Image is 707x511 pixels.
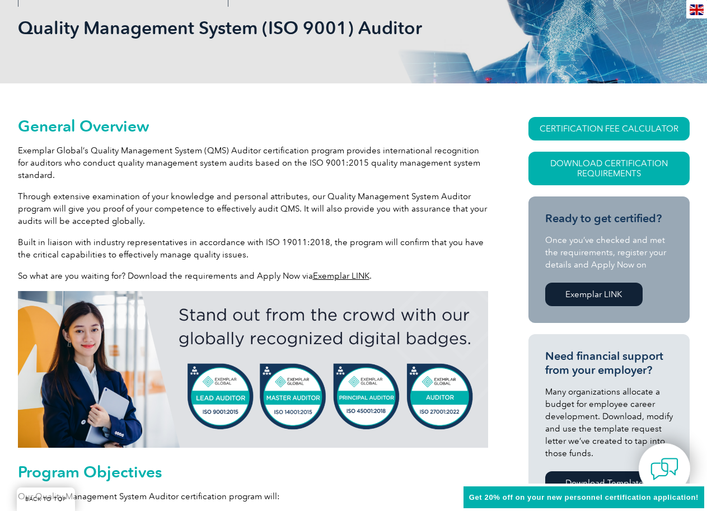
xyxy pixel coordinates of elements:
[545,234,673,271] p: Once you’ve checked and met the requirements, register your details and Apply Now on
[18,490,488,503] p: Our Quality Management System Auditor certification program will:
[545,283,643,306] a: Exemplar LINK
[18,236,488,261] p: Built in liaison with industry representatives in accordance with ISO 19011:2018, the program wil...
[18,190,488,227] p: Through extensive examination of your knowledge and personal attributes, our Quality Management S...
[18,17,448,39] h1: Quality Management System (ISO 9001) Auditor
[18,291,488,448] img: badges
[528,117,690,140] a: CERTIFICATION FEE CALCULATOR
[18,270,488,282] p: So what are you waiting for? Download the requirements and Apply Now via .
[528,152,690,185] a: Download Certification Requirements
[313,271,369,281] a: Exemplar LINK
[18,117,488,135] h2: General Overview
[17,487,75,511] a: BACK TO TOP
[545,349,673,377] h3: Need financial support from your employer?
[545,212,673,226] h3: Ready to get certified?
[545,386,673,460] p: Many organizations allocate a budget for employee career development. Download, modify and use th...
[545,471,664,495] a: Download Template
[18,463,488,481] h2: Program Objectives
[690,4,704,15] img: en
[18,144,488,181] p: Exemplar Global’s Quality Management System (QMS) Auditor certification program provides internat...
[650,455,678,483] img: contact-chat.png
[469,493,699,501] span: Get 20% off on your new personnel certification application!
